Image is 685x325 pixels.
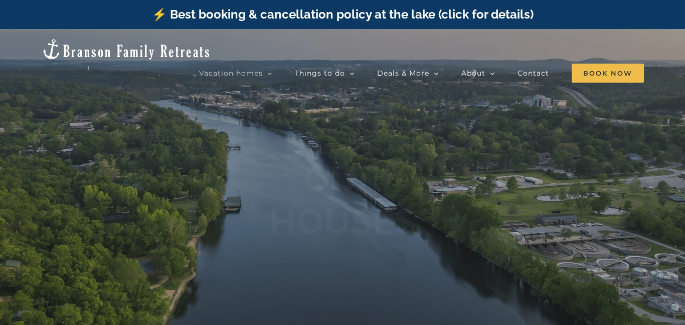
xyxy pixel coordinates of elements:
[377,63,439,83] a: Deals & More
[199,70,263,77] span: Vacation homes
[41,38,211,61] img: Branson Family Retreats Logo
[572,63,644,83] a: Book Now
[152,7,534,22] a: ⚡️ Best booking & cancellation policy at the lake (click for details)
[461,63,495,83] a: About
[518,70,549,77] span: Contact
[269,157,416,243] b: OUR HOUSES
[461,70,485,77] span: About
[518,63,549,83] a: Contact
[295,70,345,77] span: Things to do
[377,70,429,77] span: Deals & More
[295,63,355,83] a: Things to do
[572,64,644,83] span: Book Now
[199,63,644,83] nav: Main Menu
[199,63,272,83] a: Vacation homes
